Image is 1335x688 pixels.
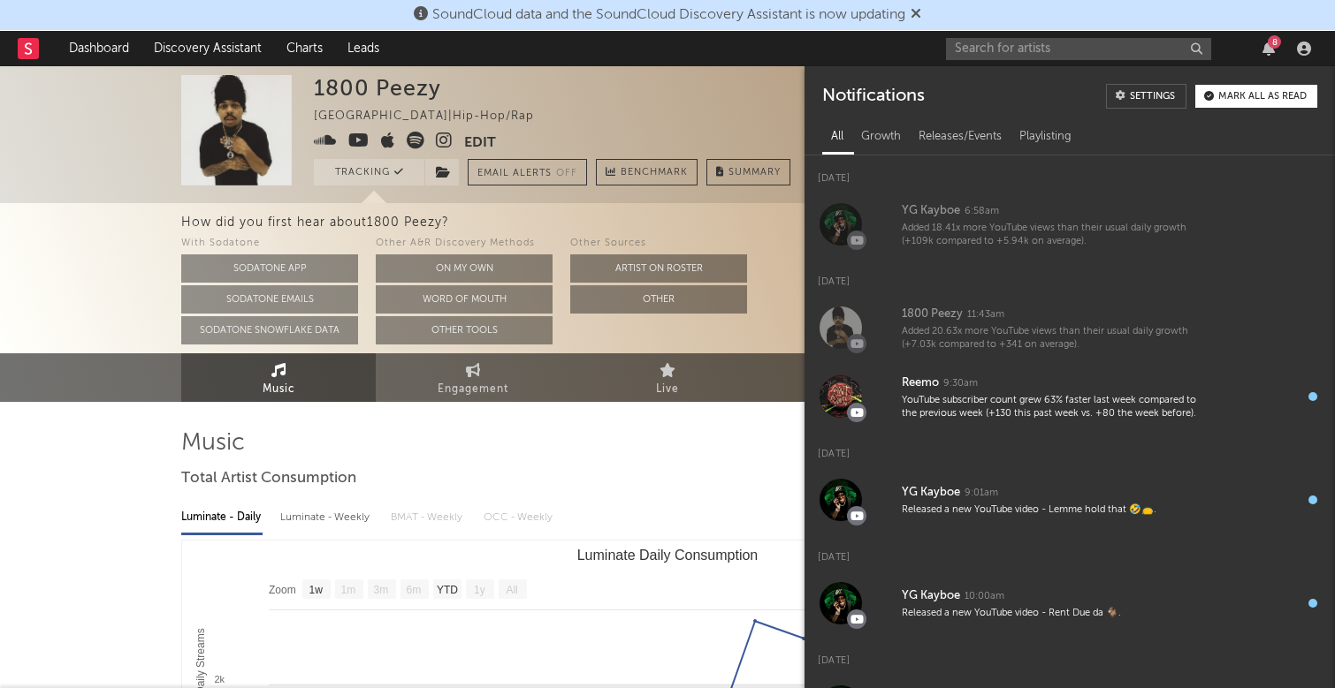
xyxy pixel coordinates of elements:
[269,584,296,596] text: Zoom
[570,233,747,254] div: Other Sources
[902,503,1213,517] div: Released a new YouTube video - Lemme hold that 🤣👝.
[911,8,921,22] span: Dismiss
[965,487,998,500] div: 9:01am
[374,584,389,596] text: 3m
[376,233,553,254] div: Other A&R Discovery Methods
[341,584,356,596] text: 1m
[1130,92,1175,102] div: Settings
[902,325,1213,352] div: Added 20.63x more YouTube views than their usual daily growth (+7.03k compared to +341 on average).
[621,163,688,184] span: Benchmark
[805,569,1335,638] a: YG Kayboe10:00amReleased a new YouTube video - Rent Due da 🐐.
[432,8,905,22] span: SoundCloud data and the SoundCloud Discovery Assistant is now updating
[1263,42,1275,56] button: 8
[141,31,274,66] a: Discovery Assistant
[570,254,747,283] button: Artist on Roster
[181,503,263,533] div: Luminate - Daily
[263,379,295,400] span: Music
[822,84,924,109] div: Notifications
[280,503,373,533] div: Luminate - Weekly
[570,353,765,402] a: Live
[946,38,1211,60] input: Search for artists
[805,293,1335,362] a: 1800 Peezy11:43amAdded 20.63x more YouTube views than their usual daily growth (+7.03k compared t...
[506,584,517,596] text: All
[805,465,1335,534] a: YG Kayboe9:01amReleased a new YouTube video - Lemme hold that 🤣👝.
[181,353,376,402] a: Music
[706,159,790,185] button: Summary
[1106,84,1186,109] a: Settings
[314,159,424,185] button: Tracking
[407,584,422,596] text: 6m
[943,377,978,390] div: 9:30am
[181,233,358,254] div: With Sodatone
[1195,85,1317,108] button: Mark all as read
[902,373,939,394] div: Reemo
[214,674,225,684] text: 2k
[902,394,1213,421] div: YouTube subscriber count grew 63% faster last week compared to the previous week (+130 this past ...
[376,353,570,402] a: Engagement
[902,607,1213,620] div: Released a new YouTube video - Rent Due da 🐐.
[376,254,553,283] button: On My Own
[902,482,960,503] div: YG Kayboe
[902,222,1213,249] div: Added 18.41x more YouTube views than their usual daily growth (+109k compared to +5.94k on average).
[274,31,335,66] a: Charts
[570,285,747,314] button: Other
[577,548,759,563] text: Luminate Daily Consumption
[1268,35,1281,49] div: 8
[902,304,963,325] div: 1800 Peezy
[805,534,1335,569] div: [DATE]
[181,212,1335,233] div: How did you first hear about 1800 Peezy ?
[181,254,358,283] button: Sodatone App
[805,155,1335,190] div: [DATE]
[902,586,960,607] div: YG Kayboe
[805,431,1335,465] div: [DATE]
[1218,92,1307,102] div: Mark all as read
[967,308,1004,321] div: 11:43am
[309,584,324,596] text: 1w
[965,590,1004,603] div: 10:00am
[656,379,679,400] span: Live
[438,379,508,400] span: Engagement
[902,200,960,222] div: YG Kayboe
[335,31,392,66] a: Leads
[729,168,781,178] span: Summary
[376,285,553,314] button: Word Of Mouth
[910,122,1011,152] div: Releases/Events
[181,316,358,344] button: Sodatone Snowflake Data
[805,259,1335,293] div: [DATE]
[464,132,496,154] button: Edit
[596,159,698,185] a: Benchmark
[556,169,577,178] em: Off
[822,122,852,152] div: All
[805,190,1335,259] a: YG Kayboe6:58amAdded 18.41x more YouTube views than their usual daily growth (+109k compared to +...
[468,159,587,185] button: Email AlertsOff
[314,75,441,101] div: 1800 Peezy
[805,362,1335,431] a: Reemo9:30amYouTube subscriber count grew 63% faster last week compared to the previous week (+130...
[805,638,1335,672] div: [DATE]
[965,205,999,218] div: 6:58am
[314,106,554,127] div: [GEOGRAPHIC_DATA] | Hip-Hop/Rap
[57,31,141,66] a: Dashboard
[1011,122,1080,152] div: Playlisting
[376,316,553,344] button: Other Tools
[181,285,358,314] button: Sodatone Emails
[765,353,959,402] a: Audience
[181,468,356,489] span: Total Artist Consumption
[852,122,910,152] div: Growth
[474,584,485,596] text: 1y
[437,584,458,596] text: YTD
